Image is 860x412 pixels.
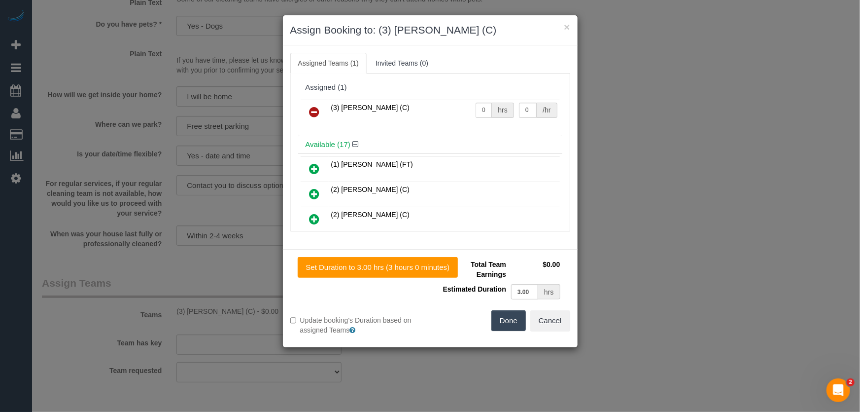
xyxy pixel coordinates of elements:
[564,22,570,32] button: ×
[306,141,555,149] h4: Available (17)
[847,378,855,386] span: 2
[306,83,555,92] div: Assigned (1)
[530,310,570,331] button: Cancel
[331,160,413,168] span: (1) [PERSON_NAME] (FT)
[298,257,458,278] button: Set Duration to 3.00 hrs (3 hours 0 minutes)
[290,53,367,74] a: Assigned Teams (1)
[331,186,410,193] span: (2) [PERSON_NAME] (C)
[331,104,410,112] span: (3) [PERSON_NAME] (C)
[331,211,410,219] span: (2) [PERSON_NAME] (C)
[537,103,557,118] div: /hr
[491,310,526,331] button: Done
[538,284,560,300] div: hrs
[368,53,436,74] a: Invited Teams (0)
[290,315,423,335] label: Update booking's Duration based on assigned Teams
[826,378,850,402] iframe: Intercom live chat
[443,285,506,293] span: Estimated Duration
[290,23,570,37] h3: Assign Booking to: (3) [PERSON_NAME] (C)
[438,257,509,282] td: Total Team Earnings
[492,103,514,118] div: hrs
[290,317,297,324] input: Update booking's Duration based on assigned Teams
[509,257,563,282] td: $0.00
